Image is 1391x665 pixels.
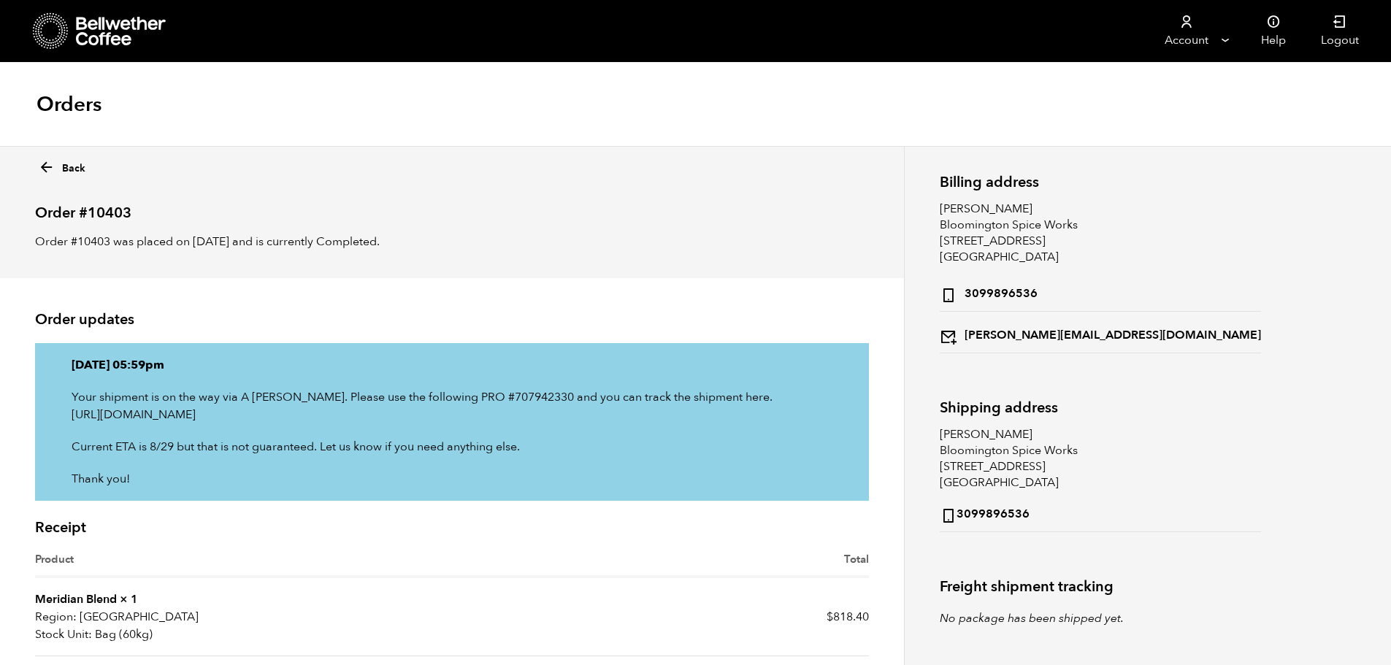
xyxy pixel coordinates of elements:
h2: Billing address [940,174,1261,191]
address: [PERSON_NAME] Bloomington Spice Works [STREET_ADDRESS] [GEOGRAPHIC_DATA] [940,426,1261,532]
i: No package has been shipped yet. [940,610,1124,626]
a: [URL][DOMAIN_NAME] [72,407,196,423]
strong: Stock Unit: [35,626,92,643]
strong: 3099896536 [940,503,1030,524]
p: Your shipment is on the way via A [PERSON_NAME]. Please use the following PRO #707942330 and you ... [72,388,832,423]
bdi: 818.40 [827,609,869,625]
h2: Freight shipment tracking [940,578,1356,595]
p: [GEOGRAPHIC_DATA] [35,608,452,626]
h2: Order updates [35,311,869,328]
h1: Orders [37,91,101,118]
th: Product [35,551,452,578]
th: Total [452,551,869,578]
h2: Receipt [35,519,869,537]
strong: [PERSON_NAME][EMAIL_ADDRESS][DOMAIN_NAME] [940,324,1261,345]
p: Current ETA is 8/29 but that is not guaranteed. Let us know if you need anything else. [72,438,832,455]
p: Bag (60kg) [35,626,452,643]
h2: Order #10403 [35,192,869,222]
address: [PERSON_NAME] Bloomington Spice Works [STREET_ADDRESS] [GEOGRAPHIC_DATA] [940,201,1261,353]
p: Thank you! [72,470,832,488]
a: Meridian Blend [35,591,117,607]
h2: Shipping address [940,399,1261,416]
span: $ [827,609,833,625]
a: Back [38,155,85,176]
p: [DATE] 05:59pm [72,356,832,374]
strong: × 1 [120,591,138,607]
p: Order #10403 was placed on [DATE] and is currently Completed. [35,233,869,250]
strong: 3099896536 [940,282,1038,304]
strong: Region: [35,608,77,626]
